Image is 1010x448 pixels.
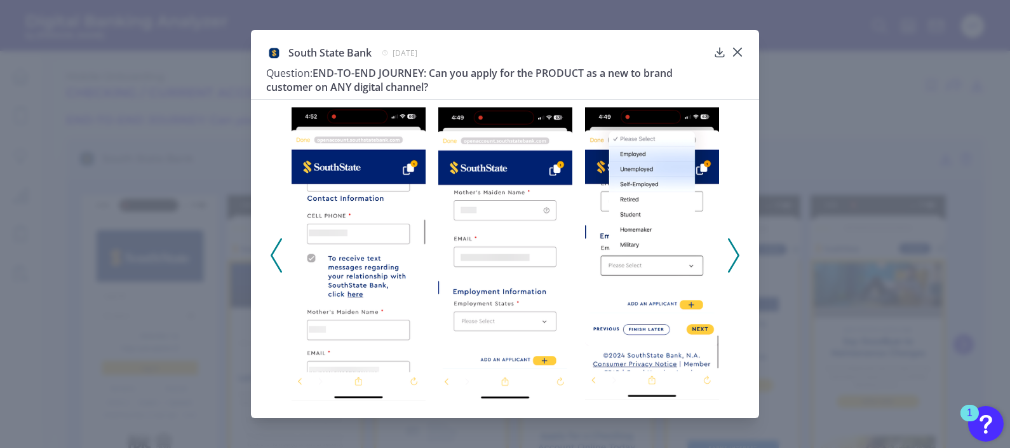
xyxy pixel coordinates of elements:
h3: END-TO-END JOURNEY: Can you apply for the PRODUCT as a new to brand customer on ANY digital channel? [266,66,708,94]
span: Question: [266,66,313,80]
div: 1 [967,413,973,430]
button: Open Resource Center, 1 new notification [968,406,1004,442]
span: [DATE] [393,48,417,58]
span: South State Bank [288,46,372,60]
